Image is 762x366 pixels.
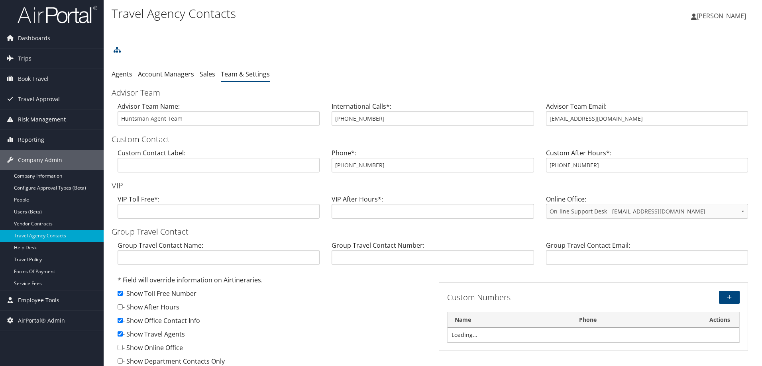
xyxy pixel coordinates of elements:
div: Group Travel Contact Email: [540,241,754,271]
div: - Show Online Office [118,343,427,356]
div: International Calls*: [326,102,540,132]
th: Phone: activate to sort column ascending [572,312,700,328]
div: - Show After Hours [118,302,427,316]
h3: Custom Contact [112,134,754,145]
div: - Show Toll Free Number [118,289,427,302]
div: Custom After Hours*: [540,148,754,179]
a: Team & Settings [221,70,270,78]
div: - Show Office Contact Info [118,316,427,329]
div: Phone*: [326,148,540,179]
h3: Group Travel Contact [112,226,754,237]
th: Actions: activate to sort column ascending [701,312,739,328]
span: Risk Management [18,110,66,129]
h3: Custom Numbers [447,292,640,303]
div: Advisor Team Name: [112,102,326,132]
div: Online Office: [540,194,754,225]
span: Employee Tools [18,290,59,310]
div: Group Travel Contact Name: [112,241,326,271]
div: VIP After Hours*: [326,194,540,225]
img: airportal-logo.png [18,5,97,24]
span: Book Travel [18,69,49,89]
div: Custom Contact Label: [112,148,326,179]
a: Account Managers [138,70,194,78]
span: AirPortal® Admin [18,311,65,331]
h3: VIP [112,180,754,191]
span: [PERSON_NAME] [697,12,746,20]
span: Dashboards [18,28,50,48]
div: - Show Travel Agents [118,329,427,343]
div: Advisor Team Email: [540,102,754,132]
h1: Travel Agency Contacts [112,5,540,22]
div: Group Travel Contact Number: [326,241,540,271]
a: Agents [112,70,132,78]
span: Company Admin [18,150,62,170]
th: Name: activate to sort column descending [448,312,572,328]
a: Sales [200,70,215,78]
a: [PERSON_NAME] [691,4,754,28]
h3: Advisor Team [112,87,754,98]
span: Trips [18,49,31,69]
span: Reporting [18,130,44,150]
div: * Field will override information on Airtineraries. [118,275,427,289]
td: Loading... [448,328,739,342]
span: Travel Approval [18,89,60,109]
div: VIP Toll Free*: [112,194,326,225]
